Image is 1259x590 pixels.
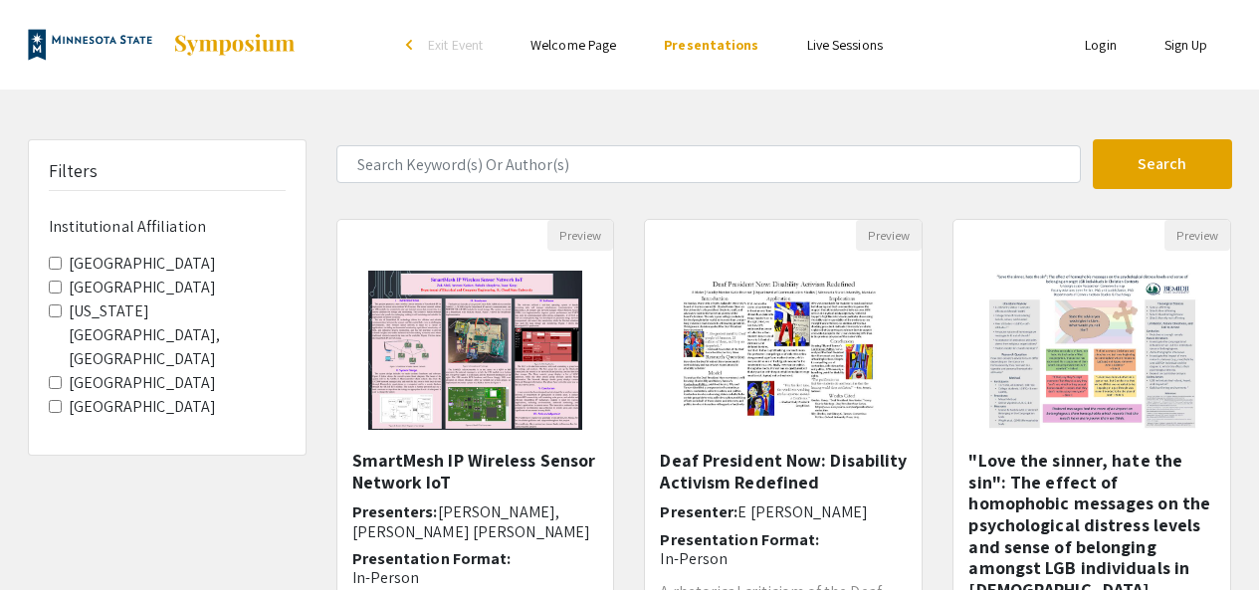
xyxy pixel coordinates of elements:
label: [US_STATE][GEOGRAPHIC_DATA], [GEOGRAPHIC_DATA] [69,299,286,371]
label: [GEOGRAPHIC_DATA] [69,252,217,276]
label: [GEOGRAPHIC_DATA] [69,371,217,395]
button: Preview [856,220,922,251]
button: Preview [547,220,613,251]
button: Search [1093,139,1232,189]
label: [GEOGRAPHIC_DATA] [69,276,217,299]
div: arrow_back_ios [406,39,418,51]
button: Preview [1164,220,1230,251]
h5: Deaf President Now: Disability Activism Redefined [660,450,907,492]
span: Exit Event [428,36,483,54]
img: <p>SmartMesh IP Wireless Sensor Network IoT</p> [348,251,602,450]
a: Live Sessions [807,36,883,54]
span: E [PERSON_NAME] [737,501,868,522]
a: Login [1085,36,1117,54]
label: [GEOGRAPHIC_DATA] [69,395,217,419]
img: <p>"Love the sinner, hate the sin": The effect of homophobic messages on the psychological distre... [966,251,1218,450]
h6: Presenter: [660,502,907,521]
p: In-Person [352,568,599,587]
img: 2023 Posters at St. Paul [28,20,152,70]
h5: SmartMesh IP Wireless Sensor Network IoT [352,450,599,492]
a: Welcome Page [530,36,616,54]
a: 2023 Posters at St. Paul [28,20,297,70]
img: Symposium by ForagerOne [172,33,297,57]
a: Presentations [664,36,758,54]
h6: Presenters: [352,502,599,540]
p: In-Person [660,549,907,568]
span: Presentation Format: [660,529,819,550]
h6: Institutional Affiliation [49,217,286,236]
input: Search Keyword(s) Or Author(s) [336,145,1081,183]
h5: Filters [49,160,99,182]
span: Presentation Format: [352,548,512,569]
img: <p>Deaf President Now: Disability Activism Redefined</p> [658,251,910,450]
span: [PERSON_NAME], [PERSON_NAME] [PERSON_NAME] [352,501,591,541]
a: Sign Up [1164,36,1208,54]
